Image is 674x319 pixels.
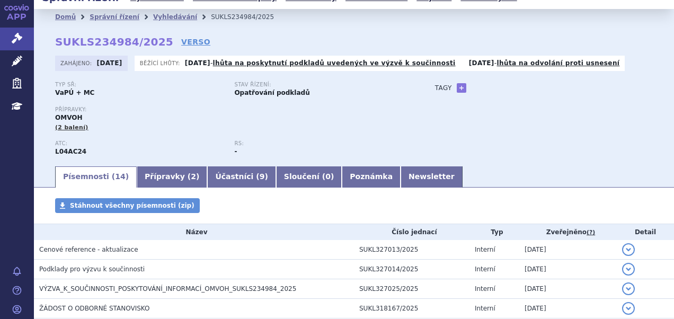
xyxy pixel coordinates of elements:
span: OMVOH [55,114,82,121]
abbr: (?) [587,229,595,236]
span: 0 [325,172,331,181]
span: Interní [475,305,495,312]
span: Podklady pro výzvu k součinnosti [39,265,145,273]
td: [DATE] [519,299,617,318]
a: Stáhnout všechny písemnosti (zip) [55,198,200,213]
span: Cenové reference - aktualizace [39,246,138,253]
span: 9 [260,172,265,181]
td: SUKL327014/2025 [354,260,469,279]
th: Číslo jednací [354,224,469,240]
a: Účastníci (9) [207,166,276,188]
strong: [DATE] [97,59,122,67]
button: detail [622,302,635,315]
li: SUKLS234984/2025 [211,9,288,25]
td: SUKL327025/2025 [354,279,469,299]
a: Domů [55,13,76,21]
a: Písemnosti (14) [55,166,137,188]
a: VERSO [181,37,210,47]
span: Stáhnout všechny písemnosti (zip) [70,202,194,209]
span: Interní [475,246,495,253]
span: (2 balení) [55,124,88,131]
strong: [DATE] [469,59,494,67]
p: Přípravky: [55,107,414,113]
span: Zahájeno: [60,59,94,67]
span: Interní [475,265,495,273]
strong: Opatřování podkladů [234,89,309,96]
span: 2 [191,172,196,181]
span: ŽÁDOST O ODBORNÉ STANOVISKO [39,305,149,312]
strong: MIRIKIZUMAB [55,148,86,155]
a: Přípravky (2) [137,166,207,188]
p: Stav řízení: [234,82,403,88]
td: [DATE] [519,279,617,299]
td: SUKL318167/2025 [354,299,469,318]
span: Běžící lhůty: [140,59,182,67]
a: lhůta na poskytnutí podkladů uvedených ve výzvě k součinnosti [213,59,456,67]
a: + [457,83,466,93]
a: Vyhledávání [153,13,197,21]
th: Název [34,224,354,240]
td: [DATE] [519,240,617,260]
a: Newsletter [401,166,463,188]
td: SUKL327013/2025 [354,240,469,260]
strong: SUKLS234984/2025 [55,36,173,48]
p: ATC: [55,140,224,147]
th: Detail [617,224,674,240]
p: RS: [234,140,403,147]
span: 14 [115,172,125,181]
button: detail [622,243,635,256]
span: Interní [475,285,495,293]
button: detail [622,282,635,295]
button: detail [622,263,635,276]
th: Typ [469,224,519,240]
a: Sloučení (0) [276,166,342,188]
strong: VaPÚ + MC [55,89,94,96]
p: Typ SŘ: [55,82,224,88]
th: Zveřejněno [519,224,617,240]
a: lhůta na odvolání proti usnesení [496,59,619,67]
strong: [DATE] [185,59,210,67]
td: [DATE] [519,260,617,279]
span: VÝZVA_K_SOUČINNOSTI_POSKYTOVÁNÍ_INFORMACÍ_OMVOH_SUKLS234984_2025 [39,285,296,293]
a: Správní řízení [90,13,139,21]
h3: Tagy [435,82,452,94]
p: - [469,59,620,67]
a: Poznámka [342,166,401,188]
strong: - [234,148,237,155]
p: - [185,59,456,67]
